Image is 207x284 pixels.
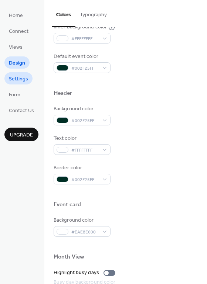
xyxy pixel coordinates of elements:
[71,35,99,43] span: #FFFFFFFF
[54,135,109,142] div: Text color
[71,146,99,154] span: #FFFFFFFF
[9,75,28,83] span: Settings
[71,228,99,236] span: #EAE8E600
[9,12,23,20] span: Home
[4,104,38,116] a: Contact Us
[54,23,107,31] div: Inner background color
[71,65,99,72] span: #002F25FF
[9,91,20,99] span: Form
[54,164,109,172] div: Border color
[10,131,33,139] span: Upgrade
[54,201,81,209] div: Event card
[4,128,38,141] button: Upgrade
[54,217,109,224] div: Background color
[4,41,27,53] a: Views
[54,253,84,261] div: Month View
[9,28,28,35] span: Connect
[4,88,25,100] a: Form
[71,117,99,125] span: #002F25FF
[71,176,99,184] span: #002F25FF
[9,44,23,51] span: Views
[4,72,33,84] a: Settings
[9,59,25,67] span: Design
[54,105,109,113] div: Background color
[54,90,72,97] div: Header
[54,53,109,60] div: Default event color
[4,56,30,69] a: Design
[4,9,27,21] a: Home
[9,107,34,115] span: Contact Us
[54,269,99,277] div: Highlight busy days
[4,25,33,37] a: Connect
